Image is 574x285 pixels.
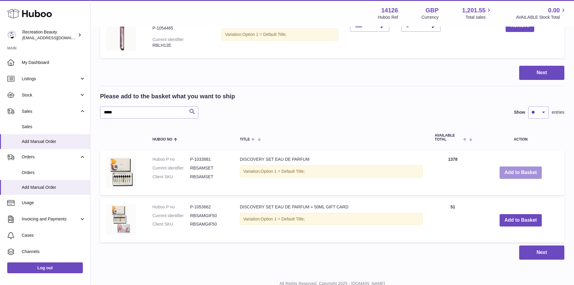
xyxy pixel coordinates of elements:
[22,29,77,41] div: Recreation Beauty
[552,109,564,115] span: entries
[22,109,79,114] span: Sales
[477,128,564,147] th: Action
[152,37,184,42] div: Current identifier
[190,221,228,227] dd: RBSAMGIF50
[22,92,79,98] span: Stock
[519,66,564,80] button: Next
[548,6,560,14] span: 0.00
[429,150,477,195] td: 1378
[22,76,79,82] span: Listings
[435,134,462,141] span: AVAILABLE Total
[152,165,190,171] dt: Current identifier
[22,249,86,255] span: Channels
[106,157,136,188] img: DISCOVERY SET EAU DE PARFUM
[22,185,86,190] span: Add Manual Order
[190,213,228,219] dd: RBSAMGIF50
[152,174,190,180] dt: Client SKU
[261,217,305,221] span: Option 1 = Default Title;
[462,6,493,20] a: 1,201.55 Total sales
[190,165,228,171] dd: RBSAMSET
[466,14,492,20] span: Total sales
[22,233,86,238] span: Cases
[7,30,16,40] img: production@recreationbeauty.com
[152,138,172,141] span: Huboo no
[22,154,79,160] span: Orders
[22,124,86,130] span: Sales
[22,216,79,222] span: Invoicing and Payments
[152,213,190,219] dt: Current identifier
[152,221,190,227] dt: Client SKU
[221,28,338,41] div: Variation:
[422,14,439,20] div: Currency
[240,138,250,141] span: Title
[190,174,228,180] dd: RBSAMSET
[106,20,136,51] img: L'HÔTEL TRAVEL SIZE 12ML EDP
[234,198,429,243] td: DISCOVERY SET EAU DE PARFUM + 50ML GIFT CARD
[462,6,486,14] span: 1,201.55
[100,92,235,100] h2: Please add to the basket what you want to ship
[106,204,136,235] img: DISCOVERY SET EAU DE PARFUM + 50ML GIFT CARD
[240,165,423,178] div: Variation:
[152,157,190,162] dt: Huboo P no
[261,169,305,174] span: Option 1 = Default Title;
[429,198,477,243] td: 51
[22,139,86,144] span: Add Manual Order
[519,245,564,260] button: Next
[514,109,525,115] label: Show
[22,60,86,65] span: My Dashboard
[190,204,228,210] dd: P-1053662
[425,6,438,14] strong: GBP
[22,170,86,176] span: Orders
[152,25,209,31] div: P-1054465
[215,14,344,58] td: L'HÔTEL TRAVEL SIZE 12ML EDP
[152,204,190,210] dt: Huboo P no
[378,14,398,20] div: Huboo Ref
[243,32,287,37] span: Option 1 = Default Title;
[516,14,567,20] span: AVAILABLE Stock Total
[22,35,89,40] span: [EMAIL_ADDRESS][DOMAIN_NAME]
[381,6,398,14] strong: 14126
[240,213,423,225] div: Variation:
[234,150,429,195] td: DISCOVERY SET EAU DE PARFUM
[516,6,567,20] a: 0.00 AVAILABLE Stock Total
[190,157,228,162] dd: P-1033881
[500,214,542,226] button: Add to Basket
[7,262,83,273] a: Log out
[152,43,209,48] div: RBLH12E
[500,166,542,179] button: Add to Basket
[22,200,86,206] span: Usage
